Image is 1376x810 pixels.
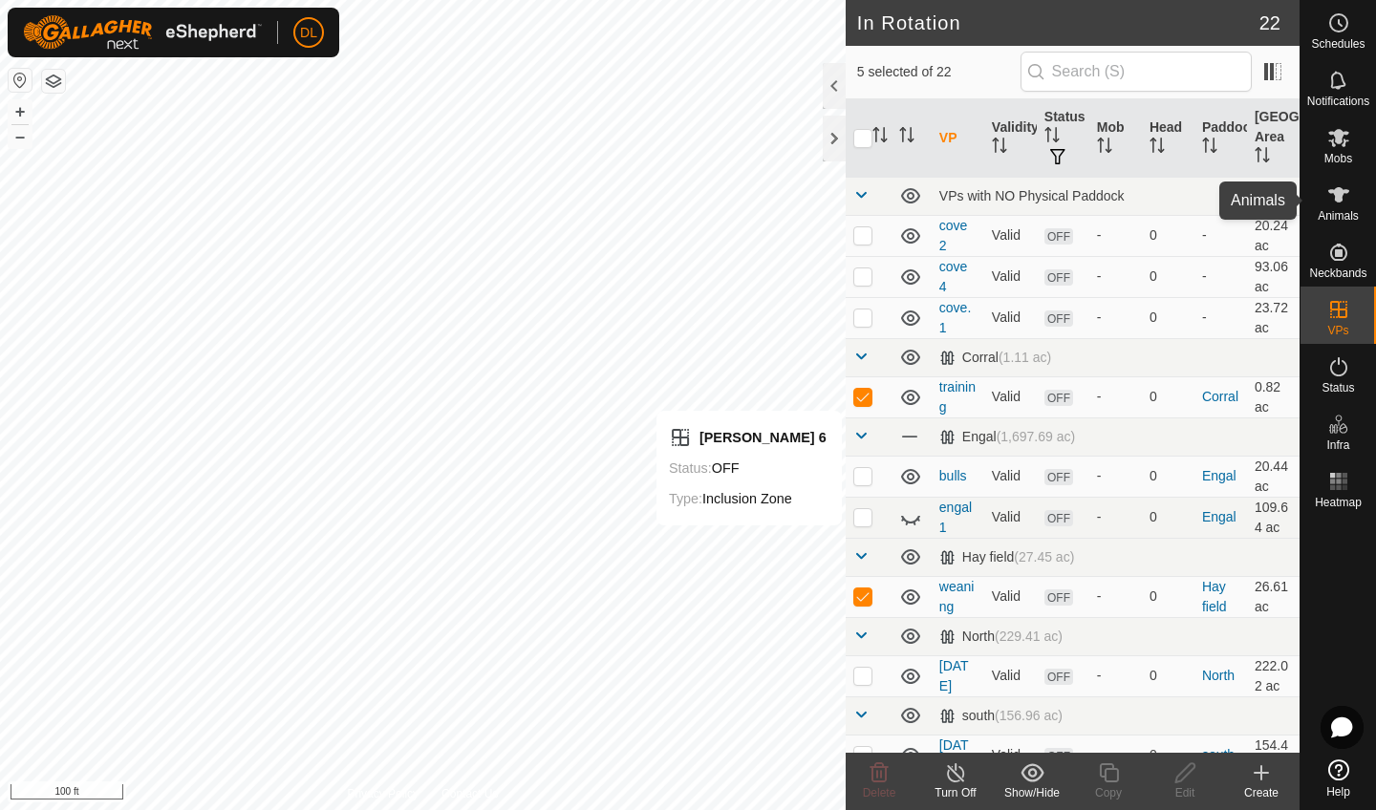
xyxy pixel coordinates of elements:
img: Gallagher Logo [23,15,262,50]
span: Mobs [1324,153,1352,164]
h2: In Rotation [857,11,1259,34]
span: OFF [1044,469,1073,485]
td: Valid [984,297,1037,338]
a: [DATE] [939,658,969,693]
a: engal 1 [939,500,972,535]
th: VP [932,99,984,178]
td: Valid [984,497,1037,538]
span: OFF [1044,748,1073,764]
td: Valid [984,376,1037,417]
span: (1.11 ac) [999,350,1051,365]
input: Search (S) [1021,52,1252,92]
td: 20.44 ac [1247,456,1300,497]
div: Engal [939,429,1075,445]
button: Map Layers [42,70,65,93]
a: weaning [939,579,975,614]
div: - [1097,225,1134,245]
label: Status: [669,460,712,476]
div: south [939,708,1063,724]
div: [PERSON_NAME] 6 [669,426,827,449]
a: Contact Us [441,785,498,802]
span: Infra [1326,439,1349,451]
div: - [1097,745,1134,765]
td: Valid [984,456,1037,497]
td: Valid [984,655,1037,696]
button: Reset Map [9,69,32,92]
div: Turn Off [917,784,994,801]
div: VPs with NO Physical Paddock [939,188,1292,203]
th: Mob [1089,99,1142,178]
a: Help [1301,752,1376,805]
div: Inclusion Zone [669,487,827,510]
td: 93.06 ac [1247,256,1300,297]
a: [DATE] [939,737,969,773]
span: 5 selected of 22 [857,62,1021,82]
div: Edit [1147,784,1223,801]
p-sorticon: Activate to sort [992,140,1007,156]
a: Privacy Policy [347,785,419,802]
td: Valid [984,735,1037,776]
th: Status [1037,99,1089,178]
button: + [9,100,32,123]
a: cove 4 [939,259,968,294]
span: (156.96 ac) [995,708,1063,723]
span: OFF [1044,510,1073,526]
span: Delete [863,786,896,799]
td: Valid [984,576,1037,617]
div: Corral [939,350,1051,366]
a: Corral [1202,389,1238,404]
td: 0 [1142,376,1194,417]
div: - [1097,507,1134,527]
button: – [9,125,32,148]
td: 0 [1142,576,1194,617]
td: - [1194,297,1247,338]
td: 222.02 ac [1247,655,1300,696]
span: (1,697.69 ac) [997,429,1076,444]
span: Help [1326,786,1350,798]
p-sorticon: Activate to sort [1202,140,1217,156]
div: North [939,629,1063,645]
td: 0 [1142,735,1194,776]
td: 0 [1142,215,1194,256]
p-sorticon: Activate to sort [1255,150,1270,165]
div: OFF [669,457,827,480]
a: south [1202,747,1235,762]
div: - [1097,387,1134,407]
span: (27.45 ac) [1014,549,1074,565]
td: 0 [1142,497,1194,538]
a: cove. 1 [939,300,971,335]
div: Create [1223,784,1300,801]
p-sorticon: Activate to sort [1044,130,1060,145]
td: - [1194,215,1247,256]
span: OFF [1044,390,1073,406]
td: - [1194,256,1247,297]
td: 0 [1142,256,1194,297]
td: 0 [1142,655,1194,696]
p-sorticon: Activate to sort [1150,140,1165,156]
div: - [1097,586,1134,607]
div: - [1097,308,1134,328]
div: - [1097,666,1134,686]
a: North [1202,668,1235,683]
td: 0 [1142,297,1194,338]
label: Type: [669,491,702,506]
a: Engal [1202,509,1236,524]
span: Schedules [1311,38,1365,50]
th: Paddock [1194,99,1247,178]
span: Notifications [1307,96,1369,107]
span: OFF [1044,269,1073,286]
a: Engal [1202,468,1236,483]
span: Status [1322,382,1354,394]
a: cove 2 [939,218,968,253]
div: - [1097,266,1134,287]
span: Neckbands [1309,267,1366,279]
th: [GEOGRAPHIC_DATA] Area [1247,99,1300,178]
p-sorticon: Activate to sort [899,130,914,145]
span: OFF [1044,589,1073,606]
div: Hay field [939,549,1075,565]
span: Animals [1318,210,1359,222]
td: 0.82 ac [1247,376,1300,417]
td: 109.64 ac [1247,497,1300,538]
div: Copy [1070,784,1147,801]
th: Validity [984,99,1037,178]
